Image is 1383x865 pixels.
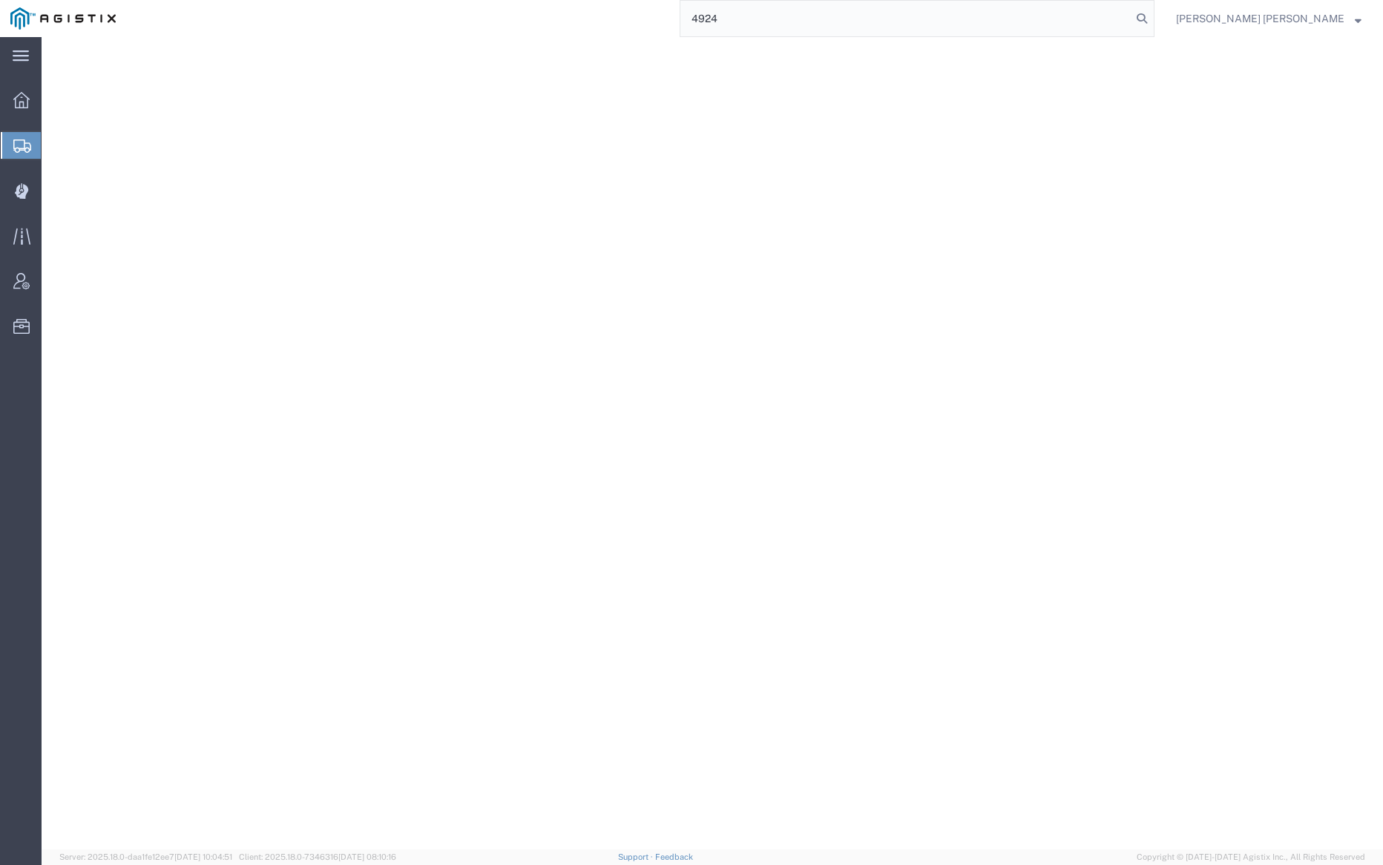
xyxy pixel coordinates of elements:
[655,852,693,861] a: Feedback
[239,852,396,861] span: Client: 2025.18.0-7346316
[10,7,116,30] img: logo
[1137,851,1365,864] span: Copyright © [DATE]-[DATE] Agistix Inc., All Rights Reserved
[680,1,1131,36] input: Search for shipment number, reference number
[42,37,1383,849] iframe: FS Legacy Container
[59,852,232,861] span: Server: 2025.18.0-daa1fe12ee7
[1176,10,1344,27] span: Kayte Bray Dogali
[174,852,232,861] span: [DATE] 10:04:51
[618,852,655,861] a: Support
[338,852,396,861] span: [DATE] 08:10:16
[1175,10,1362,27] button: [PERSON_NAME] [PERSON_NAME]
